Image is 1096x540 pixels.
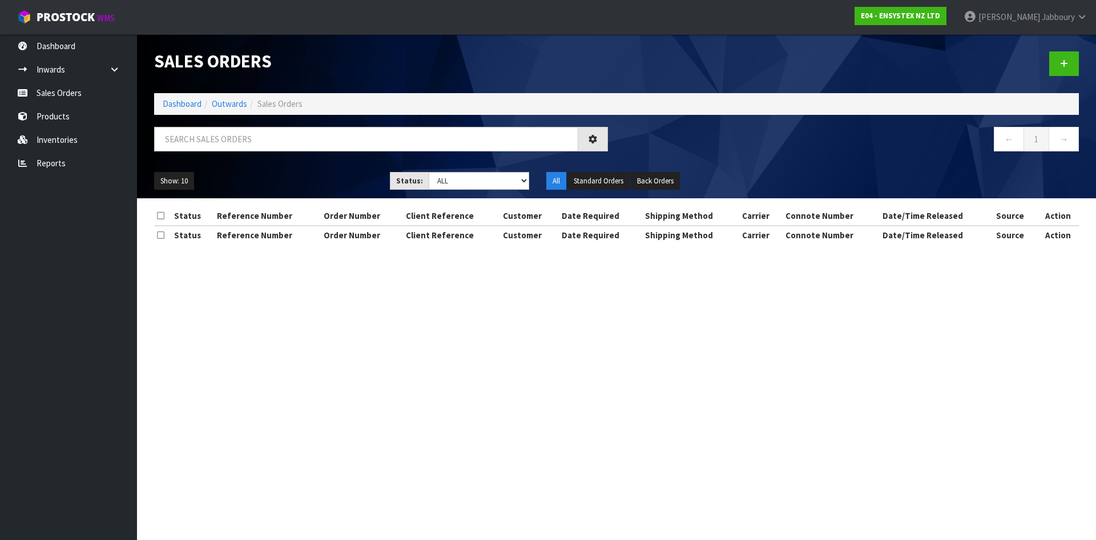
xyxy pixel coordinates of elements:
th: Date Required [559,207,642,225]
strong: E04 - ENSYSTEX NZ LTD [861,11,940,21]
h1: Sales Orders [154,51,608,71]
th: Reference Number [214,226,321,244]
th: Connote Number [783,226,880,244]
button: All [546,172,566,190]
a: Dashboard [163,98,202,109]
th: Order Number [321,207,403,225]
button: Show: 10 [154,172,194,190]
th: Client Reference [403,207,500,225]
button: Standard Orders [567,172,630,190]
a: ← [994,127,1024,151]
th: Source [993,207,1038,225]
th: Date Required [559,226,642,244]
th: Shipping Method [642,207,739,225]
nav: Page navigation [625,127,1079,155]
span: ProStock [37,10,95,25]
th: Connote Number [783,207,880,225]
th: Action [1037,226,1079,244]
th: Status [171,226,214,244]
a: Outwards [212,98,247,109]
img: cube-alt.png [17,10,31,24]
small: WMS [97,13,115,23]
th: Source [993,226,1038,244]
th: Carrier [739,226,783,244]
input: Search sales orders [154,127,578,151]
th: Customer [500,207,559,225]
th: Order Number [321,226,403,244]
th: Reference Number [214,207,321,225]
strong: Status: [396,176,423,186]
a: → [1049,127,1079,151]
th: Status [171,207,214,225]
th: Client Reference [403,226,500,244]
th: Date/Time Released [880,207,993,225]
th: Date/Time Released [880,226,993,244]
th: Carrier [739,207,783,225]
button: Back Orders [631,172,680,190]
a: 1 [1024,127,1049,151]
th: Action [1037,207,1079,225]
span: Jabboury [1042,11,1075,22]
span: Sales Orders [257,98,303,109]
span: [PERSON_NAME] [978,11,1040,22]
th: Customer [500,226,559,244]
th: Shipping Method [642,226,739,244]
